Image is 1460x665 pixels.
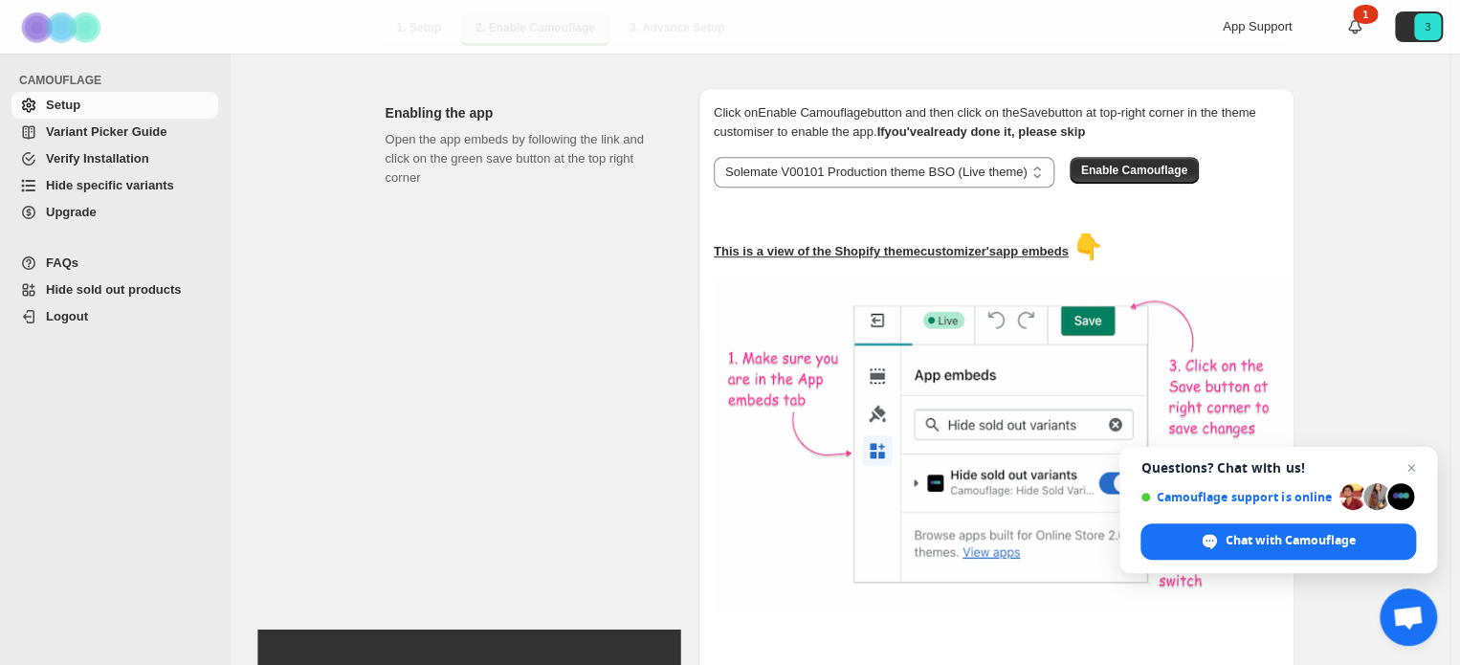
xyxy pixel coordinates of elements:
[11,250,218,277] a: FAQs
[714,244,1069,258] u: This is a view of the Shopify theme customizer's app embeds
[11,119,218,145] a: Variant Picker Guide
[46,124,166,139] span: Variant Picker Guide
[11,92,218,119] a: Setup
[11,277,218,303] a: Hide sold out products
[46,255,78,270] span: FAQs
[46,151,149,166] span: Verify Installation
[1400,456,1423,479] span: Close chat
[11,145,218,172] a: Verify Installation
[1226,532,1356,549] span: Chat with Camouflage
[46,205,97,219] span: Upgrade
[46,309,88,323] span: Logout
[46,282,182,297] span: Hide sold out products
[714,277,1288,611] img: camouflage-enable
[1414,13,1441,40] span: Avatar with initials 3
[1345,17,1364,36] a: 1
[1353,5,1378,24] div: 1
[1070,163,1199,177] a: Enable Camouflage
[714,103,1279,142] p: Click on Enable Camouflage button and then click on the Save button at top-right corner in the th...
[11,199,218,226] a: Upgrade
[11,172,218,199] a: Hide specific variants
[15,1,111,54] img: Camouflage
[386,103,668,122] h2: Enabling the app
[1140,460,1416,476] span: Questions? Chat with us!
[1425,21,1430,33] text: 3
[1223,19,1292,33] span: App Support
[1140,523,1416,560] div: Chat with Camouflage
[19,73,220,88] span: CAMOUFLAGE
[1395,11,1443,42] button: Avatar with initials 3
[1081,163,1187,178] span: Enable Camouflage
[876,124,1085,139] b: If you've already done it, please skip
[46,98,80,112] span: Setup
[1140,490,1333,504] span: Camouflage support is online
[46,178,174,192] span: Hide specific variants
[1380,588,1437,646] div: Open chat
[11,303,218,330] a: Logout
[1070,157,1199,184] button: Enable Camouflage
[1072,233,1102,261] span: 👇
